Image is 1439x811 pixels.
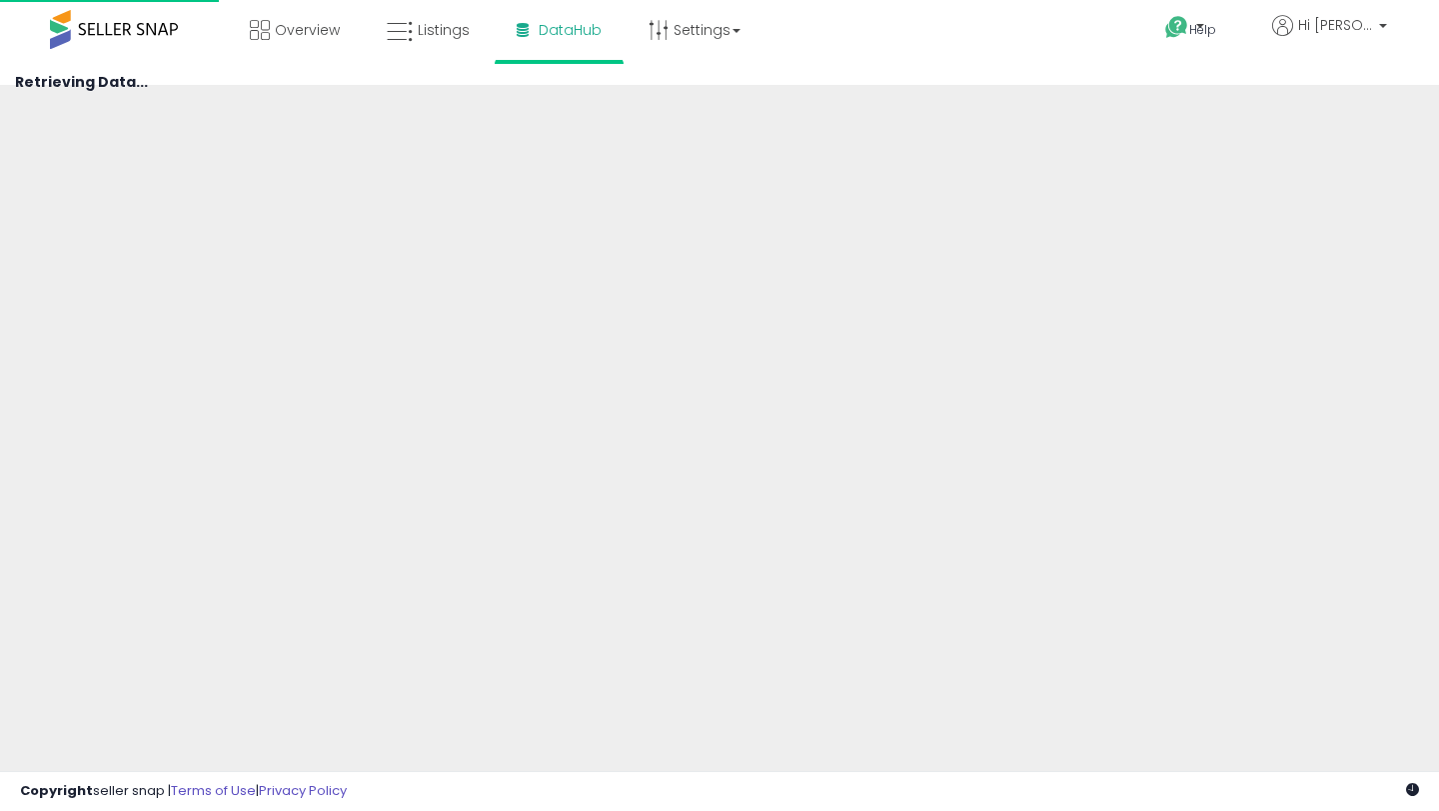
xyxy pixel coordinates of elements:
a: Hi [PERSON_NAME] [1272,15,1387,60]
i: Get Help [1164,15,1189,40]
span: Overview [275,20,340,40]
span: Hi [PERSON_NAME] [1298,15,1373,35]
span: Listings [418,20,470,40]
span: Help [1189,21,1216,38]
h4: Retrieving Data... [15,75,1424,90]
span: DataHub [539,20,602,40]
